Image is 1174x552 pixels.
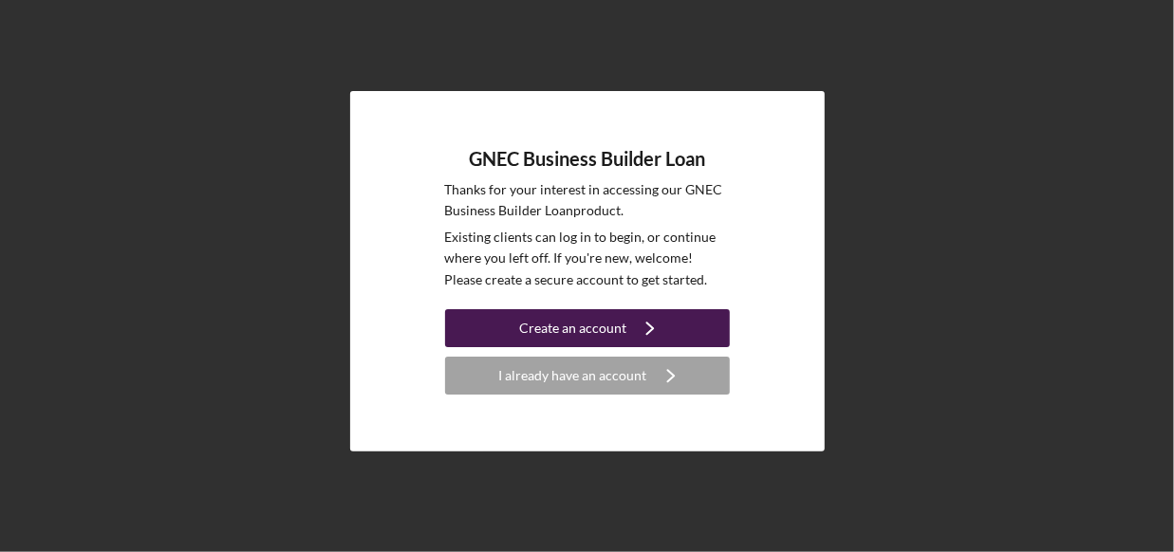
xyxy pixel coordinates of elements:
button: I already have an account [445,357,730,395]
p: Existing clients can log in to begin, or continue where you left off. If you're new, welcome! Ple... [445,227,730,290]
div: Create an account [519,309,626,347]
p: Thanks for your interest in accessing our GNEC Business Builder Loan product. [445,179,730,222]
div: I already have an account [499,357,647,395]
h4: GNEC Business Builder Loan [469,148,705,170]
button: Create an account [445,309,730,347]
a: Create an account [445,309,730,352]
